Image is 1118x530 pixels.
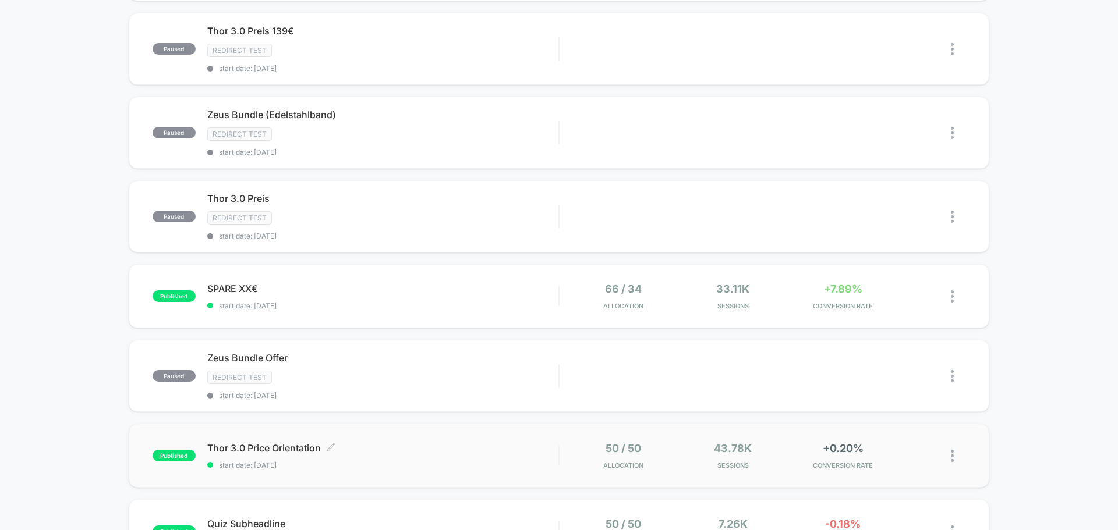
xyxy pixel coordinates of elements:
span: published [153,450,196,461]
span: paused [153,370,196,382]
span: 7.26k [719,518,748,530]
span: +0.20% [823,442,864,454]
span: start date: [DATE] [207,461,558,469]
span: CONVERSION RATE [791,302,895,310]
span: 50 / 50 [606,442,641,454]
span: Thor 3.0 Preis [207,193,558,204]
span: +7.89% [824,283,862,295]
span: Thor 3.0 Preis 139€ [207,25,558,37]
span: Sessions [681,461,786,469]
span: start date: [DATE] [207,301,558,310]
span: start date: [DATE] [207,64,558,73]
span: 33.11k [716,283,749,295]
span: 66 / 34 [605,283,642,295]
img: close [951,127,954,139]
span: Redirect Test [207,127,272,141]
img: close [951,290,954,303]
span: CONVERSION RATE [791,461,895,469]
span: published [153,290,196,302]
img: close [951,370,954,382]
span: Allocation [603,461,643,469]
span: start date: [DATE] [207,232,558,240]
span: Zeus Bundle Offer [207,352,558,364]
span: paused [153,127,196,138]
span: Allocation [603,302,643,310]
span: paused [153,211,196,222]
span: Redirect Test [207,371,272,384]
span: Redirect Test [207,211,272,225]
span: paused [153,43,196,55]
span: SPARE XX€ [207,283,558,294]
span: Zeus Bundle (Edelstahlband) [207,109,558,120]
span: 43.78k [714,442,752,454]
span: start date: [DATE] [207,148,558,156]
img: close [951,450,954,462]
img: close [951,211,954,223]
span: Thor 3.0 Price Orientation [207,442,558,454]
img: close [951,43,954,55]
span: 50 / 50 [606,518,641,530]
span: Sessions [681,302,786,310]
span: Quiz Subheadline [207,518,558,529]
span: -0.18% [825,518,861,530]
span: Redirect Test [207,44,272,57]
span: start date: [DATE] [207,391,558,400]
